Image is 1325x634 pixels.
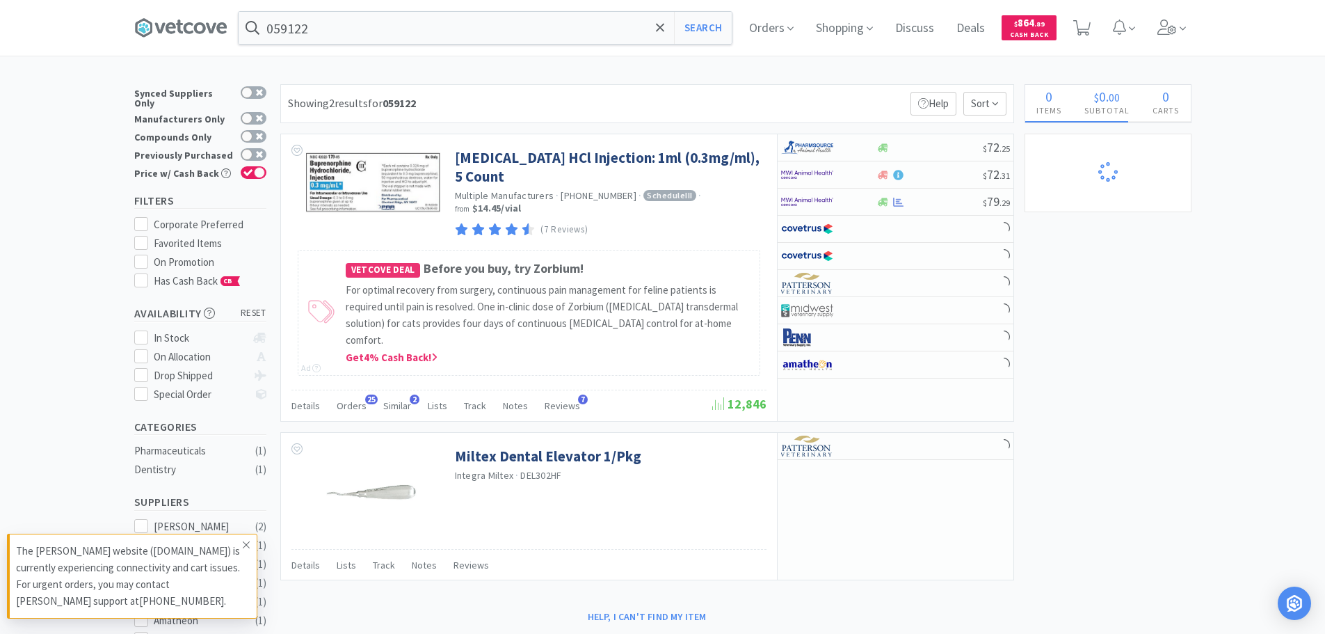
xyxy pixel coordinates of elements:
[890,22,940,35] a: Discuss
[781,436,833,457] img: f5e969b455434c6296c6d81ef179fa71_3.png
[154,386,246,403] div: Special Order
[154,518,240,535] div: [PERSON_NAME]
[301,361,321,374] div: Ad
[540,223,588,237] p: (7 Reviews)
[373,559,395,571] span: Track
[383,96,416,110] strong: 059122
[134,461,247,478] div: Dentistry
[134,494,266,510] h5: Suppliers
[16,544,240,608] gu-sc: The [PERSON_NAME] website ([DOMAIN_NAME]) is currently experiencing connectivity and cart issues....
[455,469,514,482] a: Integra Miltex
[453,559,489,571] span: Reviews
[1073,104,1141,117] h4: Subtotal
[712,396,766,412] span: 12,846
[455,447,641,466] a: Miltex Dental Elevator 1/Pkg
[154,216,266,233] div: Corporate Preferred
[983,143,987,154] span: $
[154,274,241,287] span: Has Cash Back
[1025,104,1073,117] h4: Items
[412,559,437,571] span: Notes
[545,399,580,412] span: Reviews
[134,306,266,322] h5: Availability
[455,204,470,214] span: from
[255,575,266,592] div: ( 1 )
[781,164,833,185] img: f6b2451649754179b5b4e0c70c3f7cb0_2.png
[255,556,266,573] div: ( 1 )
[255,443,266,459] div: ( 1 )
[781,273,833,294] img: f5e969b455434c6296c6d81ef179fa71_3.png
[1045,88,1052,105] span: 0
[134,166,234,178] div: Price w/ Cash Back
[383,399,411,412] span: Similar
[1099,88,1106,105] span: 0
[639,189,641,202] span: ·
[154,330,246,347] div: In Stock
[428,399,447,412] span: Lists
[139,594,224,608] gu-sc-dial: Click to Connect 8002257911
[1014,16,1045,29] span: 864
[503,399,528,412] span: Notes
[781,191,833,212] img: f6b2451649754179b5b4e0c70c3f7cb0_2.png
[781,354,833,375] img: 3331a67d23dc422aa21b1ec98afbf632_11.png
[983,198,987,208] span: $
[515,469,518,482] span: ·
[346,259,753,279] h4: Before you buy, try Zorbium!
[561,189,636,202] gu-sc-dial: Click to Connect 2496075701
[1014,19,1018,29] span: $
[337,559,356,571] span: Lists
[1278,587,1311,620] div: Open Intercom Messenger
[781,219,833,239] img: 77fca1acd8b6420a9015268ca798ef17_1.png
[255,461,266,478] div: ( 1 )
[346,351,437,364] span: Get 4 % Cash Back!
[134,148,234,160] div: Previously Purchased
[346,263,421,278] span: Vetcove Deal
[154,235,266,252] div: Favorited Items
[1094,90,1099,104] span: $
[134,86,234,108] div: Synced Suppliers Only
[134,112,234,124] div: Manufacturers Only
[154,254,266,271] div: On Promotion
[520,469,561,482] span: DEL302HF
[999,171,1010,181] span: . 31
[255,518,266,535] div: ( 2 )
[134,193,266,209] h5: Filters
[698,189,701,202] span: ·
[983,193,1010,209] span: 79
[221,277,235,285] span: CB
[983,171,987,181] span: $
[134,443,247,459] div: Pharmaceuticals
[578,395,588,404] span: 7
[337,399,367,412] span: Orders
[556,189,559,202] span: ·
[951,22,990,35] a: Deals
[781,327,833,348] img: e1133ece90fa4a959c5ae41b0808c578_9.png
[1002,9,1057,47] a: $864.89Cash Back
[999,198,1010,208] span: . 29
[579,605,715,628] button: Help, I can't find my item
[255,612,266,629] div: ( 1 )
[781,246,833,267] img: 77fca1acd8b6420a9015268ca798ef17_1.png
[983,166,1010,182] span: 72
[781,137,833,158] img: 7915dbd3f8974342a4dc3feb8efc1740_58.png
[910,92,956,116] p: Help
[134,419,266,435] h5: Categories
[134,130,234,142] div: Compounds Only
[1109,90,1120,104] span: 00
[288,95,416,113] div: Showing 2 results
[1034,19,1045,29] span: . 89
[239,12,732,44] input: Search by item, sku, manufacturer, ingredient, size...
[368,96,416,110] span: for
[1010,31,1048,40] span: Cash Back
[291,559,320,571] span: Details
[255,594,266,610] div: ( 1 )
[1162,88,1169,105] span: 0
[455,189,554,202] a: Multiple Manufacturers
[472,202,522,214] strong: $14.45 / vial
[643,190,696,201] span: Schedule III
[674,12,732,44] button: Search
[410,395,419,404] span: 2
[1073,90,1141,104] div: .
[154,349,246,365] div: On Allocation
[983,139,1010,155] span: 72
[302,148,441,214] img: 9d37e3412ad040cdbf1ade30dfb4f0cb_211652.png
